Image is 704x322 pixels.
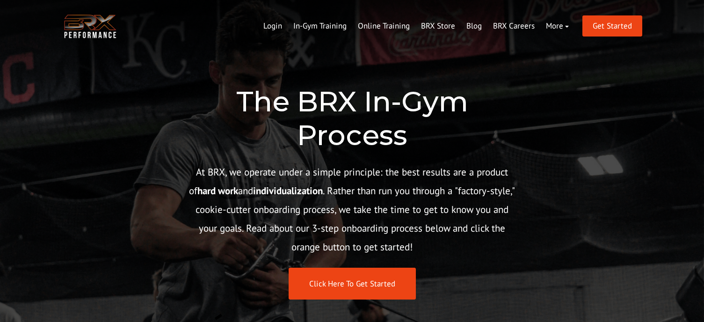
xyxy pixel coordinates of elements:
[352,15,415,37] a: Online Training
[197,184,238,197] strong: hard work
[236,84,468,152] span: The BRX In-Gym Process
[540,15,574,37] a: More
[253,184,323,197] strong: individualization
[189,166,515,253] span: At BRX, we operate under a simple principle: the best results are a product of and . Rather than ...
[487,15,540,37] a: BRX Careers
[258,15,288,37] a: Login
[461,15,487,37] a: Blog
[288,15,352,37] a: In-Gym Training
[582,15,642,37] a: Get Started
[289,268,416,300] a: Click Here To Get Started
[258,15,574,37] div: Navigation Menu
[62,12,118,41] img: BRX Transparent Logo-2
[415,15,461,37] a: BRX Store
